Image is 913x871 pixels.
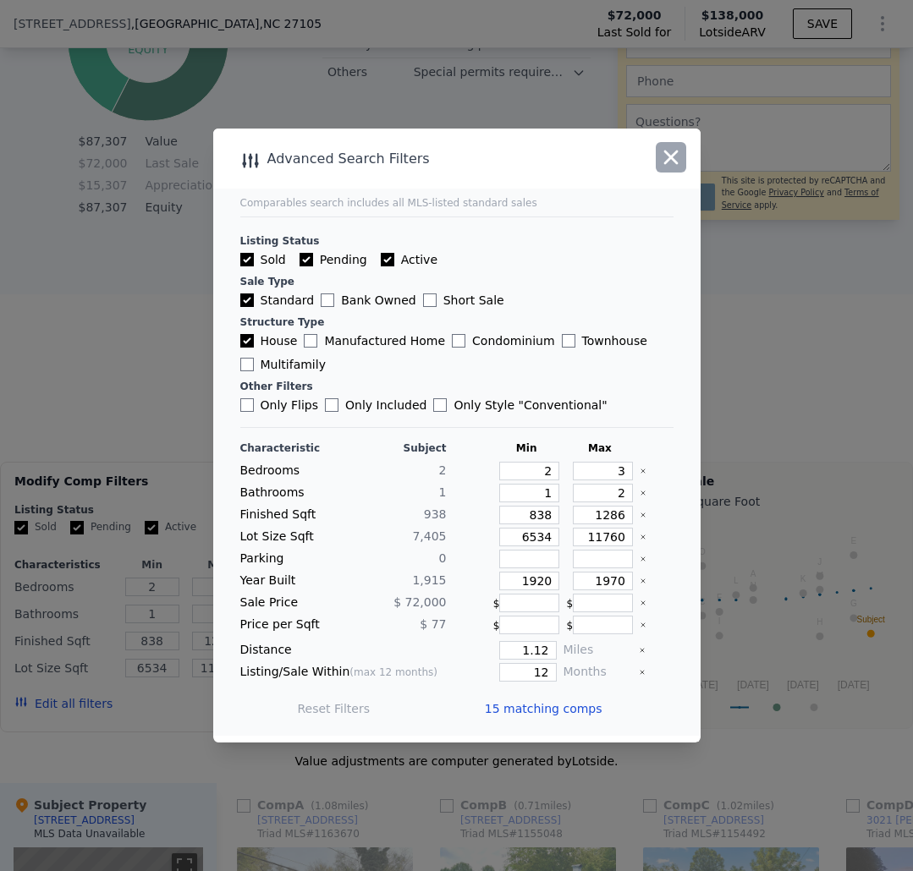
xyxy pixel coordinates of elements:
[493,616,560,634] div: $
[493,441,560,455] div: Min
[567,441,634,455] div: Max
[240,550,340,568] div: Parking
[240,234,674,248] div: Listing Status
[240,572,340,590] div: Year Built
[439,463,447,477] span: 2
[240,356,326,373] label: Multifamily
[213,147,603,171] div: Advanced Search Filters
[349,666,437,678] span: (max 12 months)
[639,647,646,654] button: Clear
[240,358,254,371] input: Multifamily
[240,292,315,309] label: Standard
[297,700,370,717] button: Reset
[493,594,560,612] div: $
[240,506,340,524] div: Finished Sqft
[424,507,447,521] span: 938
[240,380,674,393] div: Other Filters
[433,397,607,414] label: Only Style " Conventional "
[452,334,465,348] input: Condominium
[304,334,317,348] input: Manufactured Home
[640,556,646,562] button: Clear
[240,275,674,288] div: Sale Type
[433,398,447,412] input: Only Style "Conventional"
[567,594,634,612] div: $
[564,663,632,682] div: Months
[381,253,394,266] input: Active
[240,641,447,660] div: Distance
[640,622,646,628] button: Clear
[240,441,340,455] div: Characteristic
[439,485,447,499] span: 1
[240,293,254,307] input: Standard
[381,251,437,268] label: Active
[321,292,415,309] label: Bank Owned
[304,332,445,349] label: Manufactured Home
[325,398,338,412] input: Only Included
[240,616,340,634] div: Price per Sqft
[423,292,504,309] label: Short Sale
[240,663,447,682] div: Listing/Sale Within
[640,490,646,496] button: Clear
[640,578,646,584] button: Clear
[640,600,646,606] button: Clear
[240,332,298,349] label: House
[452,332,554,349] label: Condominium
[412,573,446,587] span: 1,915
[240,251,286,268] label: Sold
[240,398,254,412] input: Only Flips
[240,253,254,266] input: Sold
[240,528,340,546] div: Lot Size Sqft
[640,468,646,474] button: Clear
[562,332,647,349] label: Townhouse
[347,441,447,455] div: Subject
[240,315,674,329] div: Structure Type
[240,462,340,480] div: Bedrooms
[439,551,447,565] span: 0
[393,595,446,609] span: $ 72,000
[564,641,632,660] div: Miles
[639,669,646,676] button: Clear
[420,617,446,631] span: $ 77
[423,293,437,307] input: Short Sale
[240,594,340,612] div: Sale Price
[485,700,602,717] span: 15 matching comps
[240,196,674,210] div: Comparables search includes all MLS-listed standard sales
[240,334,254,348] input: House
[300,251,367,268] label: Pending
[640,534,646,540] button: Clear
[562,334,575,348] input: Townhouse
[412,529,446,543] span: 7,405
[300,253,313,266] input: Pending
[240,484,340,502] div: Bathrooms
[567,616,634,634] div: $
[325,397,426,414] label: Only Included
[321,293,334,307] input: Bank Owned
[240,397,319,414] label: Only Flips
[640,512,646,518] button: Clear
